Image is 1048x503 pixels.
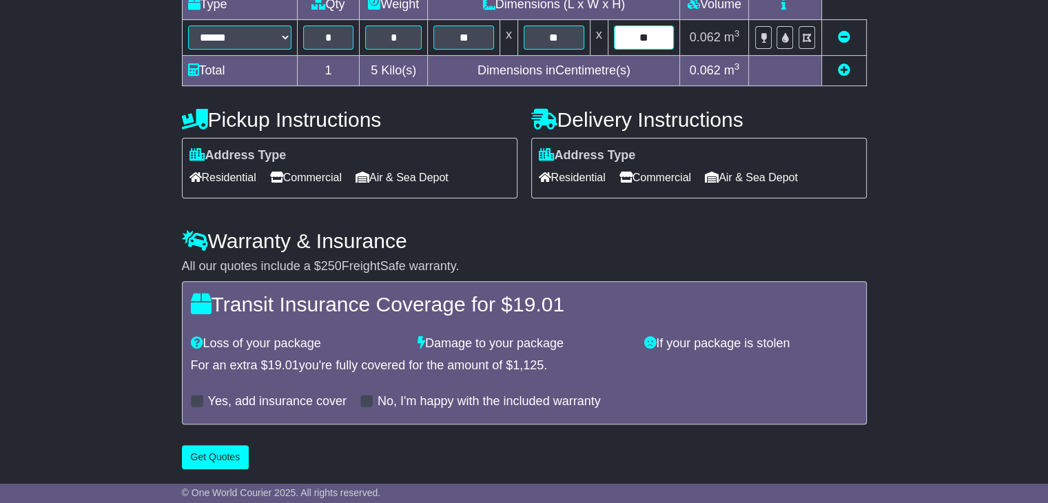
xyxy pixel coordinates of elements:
td: Dimensions in Centimetre(s) [428,56,680,86]
span: Air & Sea Depot [705,167,798,188]
label: Yes, add insurance cover [208,394,347,409]
h4: Delivery Instructions [531,108,867,131]
label: Address Type [539,148,636,163]
label: Address Type [189,148,287,163]
h4: Warranty & Insurance [182,229,867,252]
a: Add new item [838,63,850,77]
div: All our quotes include a $ FreightSafe warranty. [182,259,867,274]
span: m [724,63,740,77]
td: x [590,20,608,56]
a: Remove this item [838,30,850,44]
span: 1,125 [513,358,544,372]
span: m [724,30,740,44]
h4: Pickup Instructions [182,108,517,131]
sup: 3 [734,61,740,72]
span: Residential [189,167,256,188]
span: 19.01 [268,358,299,372]
div: Loss of your package [184,336,411,351]
td: 1 [297,56,360,86]
td: x [500,20,517,56]
sup: 3 [734,28,740,39]
label: No, I'm happy with the included warranty [378,394,601,409]
div: Damage to your package [411,336,637,351]
td: Kilo(s) [360,56,428,86]
span: Air & Sea Depot [356,167,449,188]
span: Commercial [619,167,691,188]
span: Commercial [270,167,342,188]
span: 0.062 [690,30,721,44]
span: 19.01 [513,293,564,316]
span: 5 [371,63,378,77]
span: © One World Courier 2025. All rights reserved. [182,487,381,498]
div: For an extra $ you're fully covered for the amount of $ . [191,358,858,373]
div: If your package is stolen [637,336,864,351]
button: Get Quotes [182,445,249,469]
td: Total [182,56,297,86]
span: 0.062 [690,63,721,77]
h4: Transit Insurance Coverage for $ [191,293,858,316]
span: 250 [321,259,342,273]
span: Residential [539,167,606,188]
